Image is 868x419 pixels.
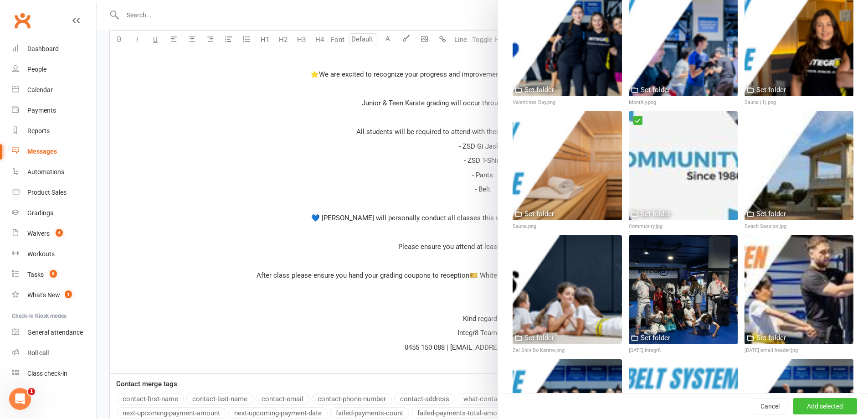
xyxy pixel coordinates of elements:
[12,203,96,223] a: Gradings
[745,222,853,231] div: Beach Session.jpg
[12,162,96,182] a: Automations
[9,388,31,410] iframe: Intercom live chat
[641,332,670,343] div: Set folder
[629,111,738,220] img: Community.jpg
[27,250,55,258] div: Workouts
[756,208,786,219] div: Set folder
[56,229,63,237] span: 4
[27,370,67,377] div: Class check-in
[12,59,96,80] a: People
[513,98,621,107] div: Valentines Day.png
[27,168,64,176] div: Automations
[745,98,853,107] div: Sauna (1).png
[629,98,738,107] div: Monthly.png
[745,235,853,344] img: halloween email header.jpg
[629,347,738,355] div: [DATE] Integr8
[27,209,53,217] div: Gradings
[27,127,50,134] div: Reports
[27,148,57,155] div: Messages
[513,111,621,220] img: Sauna.png
[12,363,96,384] a: Class kiosk mode
[629,222,738,231] div: Community.jpg
[524,84,554,95] div: Set folder
[745,347,853,355] div: [DATE] email header.jpg
[27,107,56,114] div: Payments
[524,208,554,219] div: Set folder
[629,235,738,344] img: Halloween Integr8
[11,9,34,32] a: Clubworx
[27,271,44,278] div: Tasks
[12,223,96,244] a: Waivers 4
[12,80,96,100] a: Calendar
[12,121,96,141] a: Reports
[12,264,96,285] a: Tasks 8
[513,235,621,344] img: Zei Shin Do Karate.png
[753,398,787,414] button: Cancel
[27,349,49,357] div: Roll call
[756,84,786,95] div: Set folder
[12,141,96,162] a: Messages
[524,332,554,343] div: Set folder
[12,100,96,121] a: Payments
[12,322,96,343] a: General attendance kiosk mode
[27,86,53,93] div: Calendar
[27,329,83,336] div: General attendance
[513,347,621,355] div: Zei Shin Do Karate.png
[27,189,67,196] div: Product Sales
[641,84,670,95] div: Set folder
[641,208,670,219] div: Set folder
[12,39,96,59] a: Dashboard
[745,111,853,220] img: Beach Session.jpg
[12,343,96,363] a: Roll call
[12,182,96,203] a: Product Sales
[65,290,72,298] span: 1
[793,398,857,414] button: Add selected
[27,45,59,52] div: Dashboard
[756,332,786,343] div: Set folder
[513,222,621,231] div: Sauna.png
[12,244,96,264] a: Workouts
[27,230,50,237] div: Waivers
[27,291,60,299] div: What's New
[27,66,46,73] div: People
[50,270,57,278] span: 8
[12,285,96,305] a: What's New1
[28,388,35,395] span: 1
